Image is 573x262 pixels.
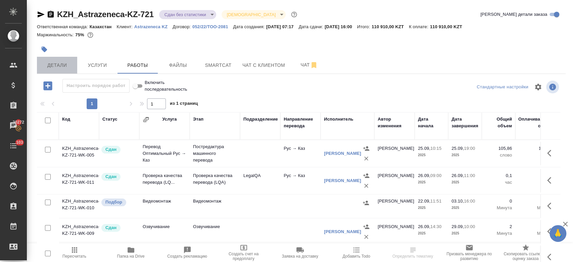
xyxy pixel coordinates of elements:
[47,10,55,18] button: Скопировать ссылку
[134,24,173,29] a: Astrazeneca KZ
[325,24,357,29] p: [DATE] 16:00
[357,24,372,29] p: Итого:
[519,145,552,152] p: 105,86
[139,140,190,167] td: Перевод Оптимальный Рус → Каз
[167,254,207,259] span: Создать рекламацию
[418,224,430,229] p: 26.09,
[418,146,430,151] p: 25.09,
[90,24,117,29] p: Казахстан
[2,117,25,134] a: 20272
[546,81,560,93] span: Посмотреть информацию
[361,171,371,181] button: Назначить
[233,24,266,29] p: Дата создания:
[59,142,99,165] td: KZH_Astrazeneca-KZ-721-WK-005
[170,99,198,109] span: из 1 страниц
[81,61,113,70] span: Услуги
[519,152,552,159] p: слово
[37,24,90,29] p: Ответственная команда:
[75,32,86,37] p: 75%
[284,116,317,129] div: Направление перевода
[543,198,559,214] button: Здесь прячутся важные кнопки
[497,243,554,262] button: Скопировать ссылку на оценку заказа
[374,194,415,218] td: [PERSON_NAME]
[430,224,441,229] p: 14:30
[193,116,203,123] div: Этап
[451,224,464,229] p: 29.09,
[266,24,299,29] p: [DATE] 07:17
[485,223,512,230] p: 2
[485,198,512,205] p: 0
[430,199,441,204] p: 11:51
[418,179,445,186] p: 2025
[451,146,464,151] p: 25.09,
[324,229,361,234] a: [PERSON_NAME]
[193,143,237,164] p: Постредактура машинного перевода
[193,172,237,186] p: Проверка качества перевода (LQA)
[519,223,552,230] p: 2
[173,24,192,29] p: Договор:
[62,116,70,123] div: Код
[374,142,415,165] td: [PERSON_NAME]
[475,82,530,92] div: split button
[9,119,28,126] span: 20272
[324,116,353,123] div: Исполнитель
[39,79,57,93] button: Добавить работу
[485,179,512,186] p: час
[202,61,234,70] span: Smartcat
[162,61,194,70] span: Файлы
[385,243,441,262] button: Определить тематику
[57,10,154,19] a: KZH_Astrazeneca-KZ-721
[464,199,475,204] p: 16:00
[159,243,216,262] button: Создать рекламацию
[105,199,122,206] p: Подбор
[342,254,370,259] span: Добавить Todo
[101,172,136,181] div: Менеджер проверил работу исполнителя, передает ее на следующий этап
[299,24,325,29] p: Дата сдачи:
[193,223,237,230] p: Озвучивание
[122,61,154,70] span: Работы
[485,145,512,152] p: 105,86
[193,198,237,205] p: Видеомонтаж
[361,143,371,154] button: Назначить
[485,172,512,179] p: 0,1
[430,24,467,29] p: 110 910,00 KZT
[37,32,75,37] p: Маржинальность:
[59,194,99,218] td: KZH_Astrazeneca-KZ-721-WK-010
[518,116,552,129] div: Оплачиваемый объем
[105,173,116,180] p: Сдан
[272,243,328,262] button: Заявка на доставку
[310,61,318,69] svg: Отписаться
[220,252,268,261] span: Создать счет на предоплату
[519,179,552,186] p: час
[243,116,278,123] div: Подразделение
[480,11,547,18] span: [PERSON_NAME] детали заказа
[86,31,95,39] button: 3679.31 RUB; 0.00 KZT;
[378,116,411,129] div: Автор изменения
[430,146,441,151] p: 10:15
[418,116,445,129] div: Дата начала
[519,198,552,205] p: 0
[530,79,546,95] span: Настроить таблицу
[374,220,415,244] td: [PERSON_NAME]
[324,151,361,156] a: [PERSON_NAME]
[519,205,552,211] p: Минута
[37,10,45,18] button: Скопировать ссылку для ЯМессенджера
[162,116,177,123] div: Услуга
[242,61,285,70] span: Чат с клиентом
[502,252,550,261] span: Скопировать ссылку на оценку заказа
[145,79,205,93] span: Включить последовательность
[103,243,159,262] button: Папка на Drive
[225,12,278,17] button: [DEMOGRAPHIC_DATA]
[374,169,415,192] td: [PERSON_NAME]
[192,24,233,29] p: 052/22/ТОО-2081
[102,116,117,123] div: Статус
[328,243,385,262] button: Добавить Todo
[222,10,286,19] div: Сдан без статистики
[418,230,445,237] p: 2025
[101,223,136,232] div: Менеджер проверил работу исполнителя, передает ее на следующий этап
[162,12,208,17] button: Сдан без статистики
[543,145,559,161] button: Здесь прячутся важные кнопки
[59,220,99,244] td: KZH_Astrazeneca-KZ-721-WK-009
[46,243,103,262] button: Пересчитать
[451,152,478,159] p: 2025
